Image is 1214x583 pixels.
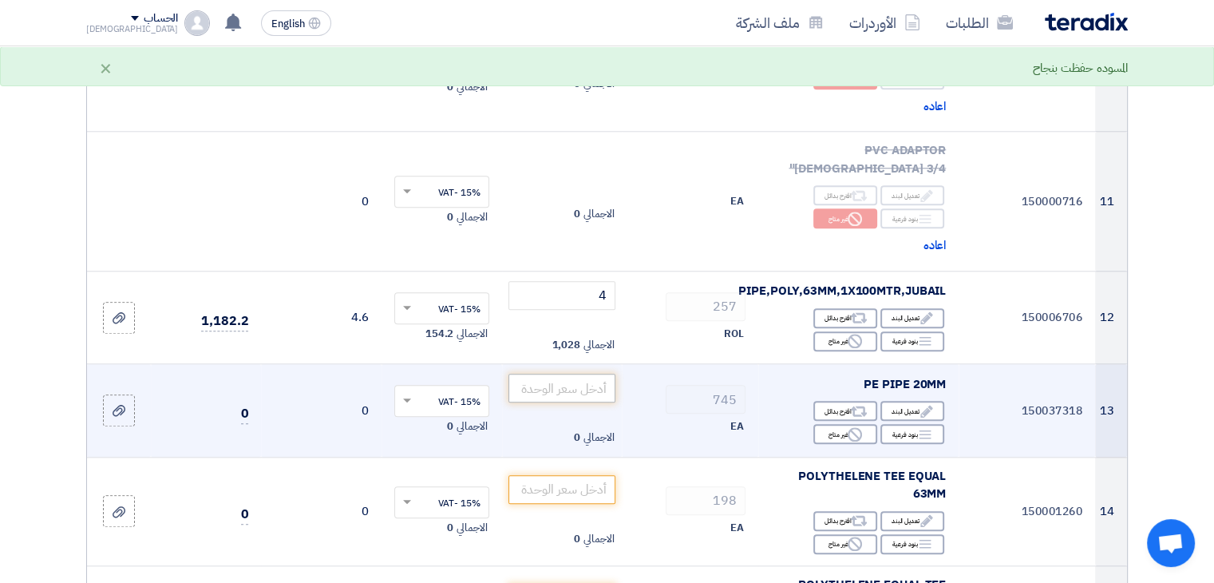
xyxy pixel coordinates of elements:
span: EA [730,193,744,209]
span: PE PIPE 20MM [864,375,946,393]
div: × [99,58,113,77]
span: 0 [241,505,249,525]
span: الاجمالي [457,418,487,434]
a: ملف الشركة [723,4,836,42]
ng-select: VAT [394,385,489,417]
td: 14 [1095,457,1127,565]
input: أدخل سعر الوحدة [508,475,616,504]
input: RFQ_STEP1.ITEMS.2.AMOUNT_TITLE [666,486,745,515]
span: PIPE,POLY,63MM,1X100MTR,JUBAIL [738,282,946,299]
div: بنود فرعية [880,331,944,351]
span: 0 [574,430,580,446]
ng-select: VAT [394,486,489,518]
td: 150006706 [959,271,1095,364]
span: EA [730,418,744,434]
span: 0 [447,79,453,95]
span: POLYTHELENE TEE EQUAL 63MM [798,467,946,503]
div: اقترح بدائل [813,401,877,421]
input: RFQ_STEP1.ITEMS.2.AMOUNT_TITLE [666,292,745,321]
td: 0 [261,457,382,565]
td: 13 [1095,364,1127,458]
div: غير متاح [813,534,877,554]
span: PVC ADAPTOR [DEMOGRAPHIC_DATA] 3/4" [789,141,946,177]
span: 0 [574,531,580,547]
a: الطلبات [933,4,1026,42]
div: المسوده حفظت بنجاح [1033,59,1128,77]
span: اعاده [923,97,947,116]
span: الاجمالي [583,206,614,222]
input: RFQ_STEP1.ITEMS.2.AMOUNT_TITLE [666,385,745,414]
ng-select: VAT [394,176,489,208]
span: الاجمالي [457,520,487,536]
div: تعديل البند [880,401,944,421]
div: غير متاح [813,331,877,351]
div: الحساب [144,12,178,26]
div: Open chat [1147,519,1195,567]
button: English [261,10,331,36]
span: EA [730,520,744,536]
div: اقترح بدائل [813,308,877,328]
span: الاجمالي [457,79,487,95]
td: 0 [261,364,382,458]
ng-select: VAT [394,292,489,324]
div: غير متاح [813,208,877,228]
div: تعديل البند [880,308,944,328]
span: English [271,18,305,30]
td: 150000716 [959,132,1095,272]
span: الاجمالي [583,531,614,547]
span: 0 [447,520,453,536]
img: profile_test.png [184,10,210,36]
img: Teradix logo [1045,13,1128,31]
span: 0 [447,418,453,434]
a: الأوردرات [836,4,933,42]
span: الاجمالي [457,209,487,225]
span: 1,182.2 [201,311,248,331]
span: 1,028 [552,337,580,353]
div: اقترح بدائل [813,511,877,531]
input: أدخل سعر الوحدة [508,374,616,403]
span: 154.2 [425,326,454,342]
span: 0 [574,206,580,222]
div: اقترح بدائل [813,185,877,205]
span: الاجمالي [583,430,614,446]
div: تعديل البند [880,185,944,205]
input: أدخل سعر الوحدة [508,281,616,310]
td: 12 [1095,271,1127,364]
td: 150037318 [959,364,1095,458]
div: بنود فرعية [880,208,944,228]
td: 0 [261,132,382,272]
span: 0 [241,404,249,424]
div: تعديل البند [880,511,944,531]
div: بنود فرعية [880,424,944,444]
div: غير متاح [813,424,877,444]
span: اعاده [923,236,947,255]
span: ROL [724,326,744,342]
div: بنود فرعية [880,534,944,554]
span: الاجمالي [457,326,487,342]
div: [DEMOGRAPHIC_DATA] [86,25,178,34]
span: الاجمالي [583,337,614,353]
span: 0 [447,209,453,225]
td: 4.6 [261,271,382,364]
td: 11 [1095,132,1127,272]
td: 150001260 [959,457,1095,565]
